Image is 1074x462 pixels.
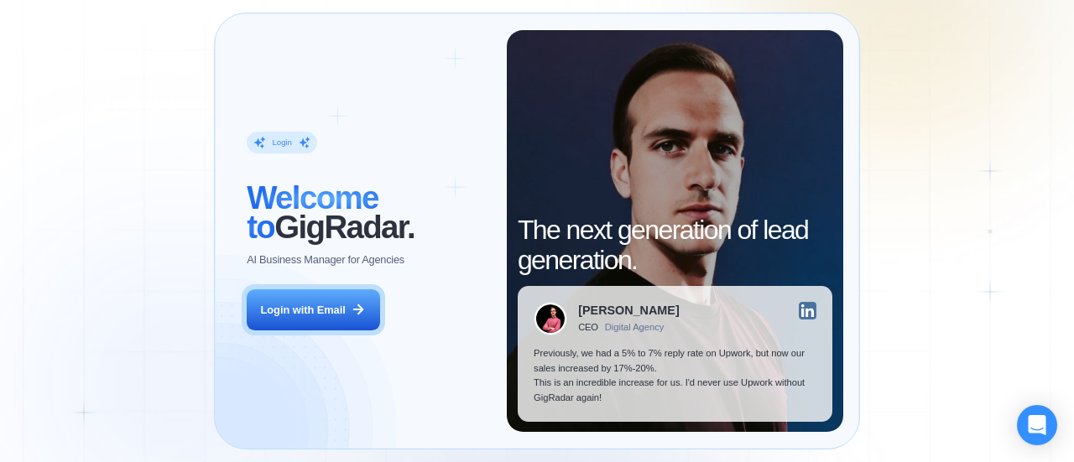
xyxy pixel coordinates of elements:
button: Login with Email [247,289,379,331]
div: Open Intercom Messenger [1017,405,1057,445]
p: AI Business Manager for Agencies [247,252,404,267]
div: Login with Email [261,303,346,318]
div: CEO [578,322,598,333]
div: Digital Agency [605,322,665,333]
h2: ‍ GigRadar. [247,183,491,241]
h2: The next generation of lead generation. [518,215,832,274]
span: Welcome to [247,179,378,245]
div: Login [273,138,292,148]
div: [PERSON_NAME] [578,304,679,316]
p: Previously, we had a 5% to 7% reply rate on Upwork, but now our sales increased by 17%-20%. This ... [534,346,816,405]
